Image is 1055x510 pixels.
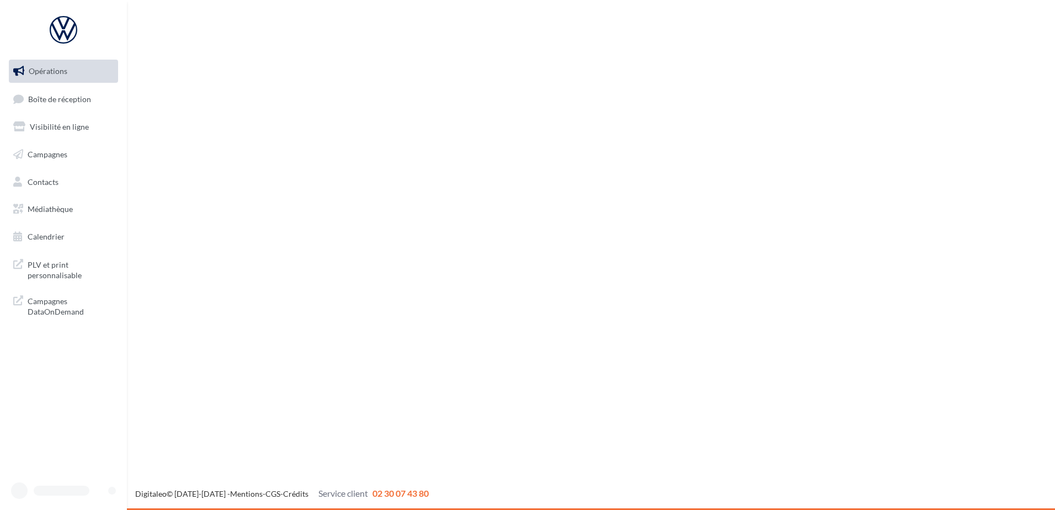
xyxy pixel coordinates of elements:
a: Campagnes [7,143,120,166]
span: Service client [318,488,368,498]
a: CGS [265,489,280,498]
a: Digitaleo [135,489,167,498]
a: Campagnes DataOnDemand [7,289,120,322]
span: Visibilité en ligne [30,122,89,131]
span: Médiathèque [28,204,73,214]
span: 02 30 07 43 80 [372,488,429,498]
span: © [DATE]-[DATE] - - - [135,489,429,498]
a: Opérations [7,60,120,83]
a: Contacts [7,171,120,194]
span: Opérations [29,66,67,76]
a: Boîte de réception [7,87,120,111]
a: PLV et print personnalisable [7,253,120,285]
a: Crédits [283,489,308,498]
span: PLV et print personnalisable [28,257,114,281]
span: Calendrier [28,232,65,241]
span: Campagnes DataOnDemand [28,294,114,317]
span: Boîte de réception [28,94,91,103]
span: Contacts [28,177,58,186]
a: Mentions [230,489,263,498]
a: Médiathèque [7,198,120,221]
span: Campagnes [28,150,67,159]
a: Visibilité en ligne [7,115,120,139]
a: Calendrier [7,225,120,248]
